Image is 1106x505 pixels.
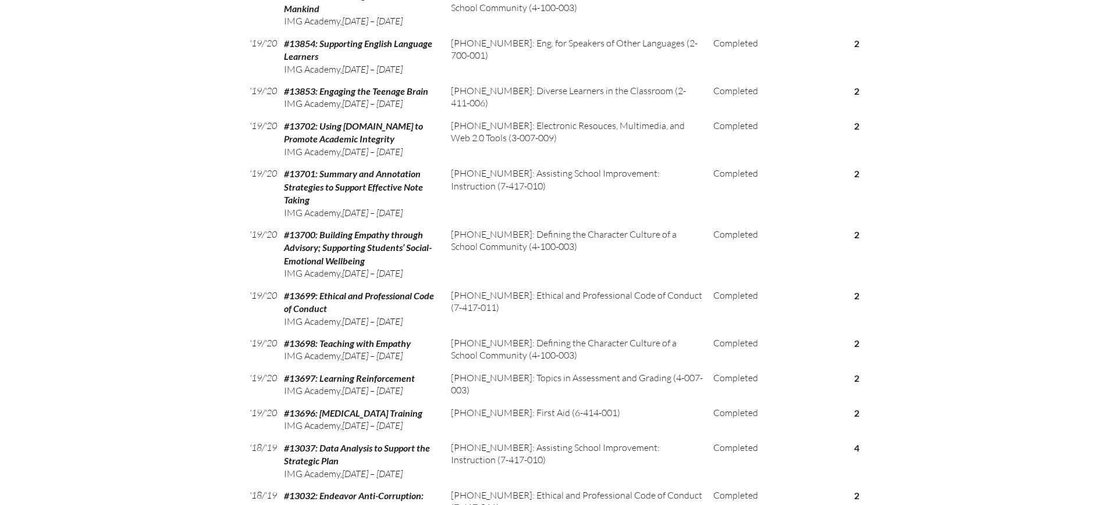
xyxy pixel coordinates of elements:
td: [PHONE_NUMBER]: Topics in Assessment and Grading (4-007-003) [446,367,709,402]
td: '18/'19 [245,437,279,485]
span: #13854: Supporting English Language Learners [284,38,432,62]
strong: 2 [854,38,859,49]
span: [DATE] – [DATE] [342,420,403,431]
td: [PHONE_NUMBER]: Defining the Character Culture of a School Community (4-100-003) [446,224,709,285]
span: [DATE] – [DATE] [342,468,403,479]
td: Completed [709,163,767,224]
td: [PHONE_NUMBER]: Electronic Resouces, Multimedia, and Web 2.0 Tools (3-007-009) [446,115,709,163]
td: Completed [709,437,767,485]
span: IMG Academy [284,267,340,279]
span: #13701: Summary and Annotation Strategies to Support Effective Note Taking [284,168,423,205]
td: '19/'20 [245,163,279,224]
span: [DATE] – [DATE] [342,146,403,157]
td: , [279,163,446,224]
td: [PHONE_NUMBER]: Eng. for Speakers of Other Languages (2-700-001) [446,33,709,80]
td: Completed [709,332,767,367]
span: IMG Academy [284,385,340,396]
span: IMG Academy [284,420,340,431]
span: [DATE] – [DATE] [342,350,403,361]
td: [PHONE_NUMBER]: Ethical and Professional Code of Conduct (7-417-011) [446,285,709,332]
td: , [279,332,446,367]
td: Completed [709,285,767,332]
span: IMG Academy [284,98,340,109]
td: [PHONE_NUMBER]: Diverse Learners in the Classroom (2-411-006) [446,80,709,115]
td: '19/'20 [245,285,279,332]
span: IMG Academy [284,63,340,75]
span: IMG Academy [284,15,340,27]
td: , [279,285,446,332]
strong: 2 [854,120,859,131]
span: IMG Academy [284,146,340,157]
strong: 2 [854,229,859,240]
span: [DATE] – [DATE] [342,63,403,75]
span: [DATE] – [DATE] [342,98,403,109]
td: , [279,224,446,285]
span: [DATE] – [DATE] [342,385,403,396]
span: #13853: Engaging the Teenage Brain [284,85,428,96]
td: '19/'20 [245,33,279,80]
td: '19/'20 [245,224,279,285]
span: #13700: Building Empathy through Advisory; Supporting Students’ Social-Emotional Wellbeing [284,229,432,266]
td: [PHONE_NUMBER]: Assisting School Improvement: Instruction (7-417-010) [446,437,709,485]
strong: 2 [854,168,859,179]
strong: 2 [854,407,859,418]
strong: 2 [854,490,859,501]
td: '19/'20 [245,367,279,402]
span: #13702: Using [DOMAIN_NAME] to Promote Academic Integrity [284,120,423,144]
td: '19/'20 [245,80,279,115]
span: IMG Academy [284,207,340,219]
td: '19/'20 [245,115,279,163]
span: #13037: Data Analysis to Support the Strategic Plan [284,442,430,466]
span: #13697: Learning Reinforcement [284,373,415,384]
td: , [279,402,446,437]
strong: 2 [854,290,859,301]
td: Completed [709,402,767,437]
td: [PHONE_NUMBER]: Defining the Character Culture of a School Community (4-100-003) [446,332,709,367]
strong: 2 [854,373,859,384]
td: , [279,115,446,163]
span: [DATE] – [DATE] [342,316,403,327]
td: Completed [709,224,767,285]
span: IMG Academy [284,468,340,479]
span: #13698: Teaching with Empathy [284,338,411,349]
td: '19/'20 [245,402,279,437]
span: IMG Academy [284,350,340,361]
span: #13696: [MEDICAL_DATA] Training [284,407,422,418]
td: Completed [709,115,767,163]
td: '19/'20 [245,332,279,367]
td: , [279,437,446,485]
td: , [279,33,446,80]
td: , [279,80,446,115]
td: Completed [709,367,767,402]
strong: 2 [854,85,859,96]
td: [PHONE_NUMBER]: First Aid (6-414-001) [446,402,709,437]
td: Completed [709,33,767,80]
strong: 2 [854,338,859,349]
td: [PHONE_NUMBER]: Assisting School Improvement: Instruction (7-417-010) [446,163,709,224]
span: [DATE] – [DATE] [342,207,403,219]
span: [DATE] – [DATE] [342,15,403,27]
span: #13699: Ethical and Professional Code of Conduct [284,290,434,314]
td: Completed [709,80,767,115]
strong: 4 [854,442,859,453]
span: [DATE] – [DATE] [342,267,403,279]
td: , [279,367,446,402]
span: IMG Academy [284,316,340,327]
